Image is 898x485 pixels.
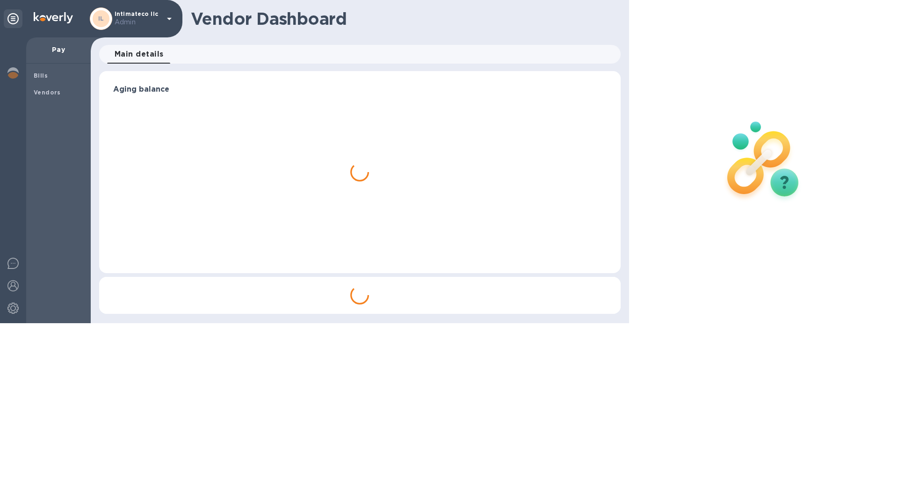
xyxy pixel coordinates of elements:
b: Bills [34,72,48,79]
h1: Vendor Dashboard [191,9,614,29]
span: Main details [115,48,164,61]
p: Pay [34,45,83,54]
p: Admin [115,17,161,27]
img: Logo [34,12,73,23]
h3: Aging balance [113,85,607,94]
p: Intimateco llc [115,11,161,27]
b: IL [98,15,104,22]
div: Unpin categories [4,9,22,28]
b: Vendors [34,89,61,96]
